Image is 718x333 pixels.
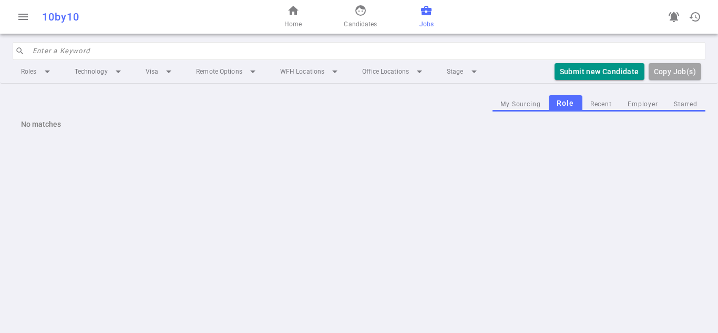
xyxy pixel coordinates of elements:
[15,46,25,56] span: search
[272,62,350,81] li: WFH Locations
[284,4,302,29] a: Home
[438,62,489,81] li: Stage
[66,62,133,81] li: Technology
[13,112,705,137] div: No matches
[666,97,705,112] button: Starred
[17,11,29,23] span: menu
[287,4,300,17] span: home
[42,11,235,23] div: 10by10
[354,62,434,81] li: Office Locations
[420,4,433,17] span: business_center
[684,6,705,27] button: Open history
[663,6,684,27] a: Go to see announcements
[493,97,549,112] button: My Sourcing
[344,19,377,29] span: Candidates
[284,19,302,29] span: Home
[555,63,644,80] button: Submit new Candidate
[668,11,680,23] span: notifications_active
[620,97,666,112] button: Employer
[13,62,62,81] li: Roles
[344,4,377,29] a: Candidates
[689,11,701,23] span: history
[419,19,434,29] span: Jobs
[188,62,268,81] li: Remote Options
[354,4,367,17] span: face
[137,62,183,81] li: Visa
[549,95,582,112] button: Role
[13,6,34,27] button: Open menu
[419,4,434,29] a: Jobs
[582,97,620,112] button: Recent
